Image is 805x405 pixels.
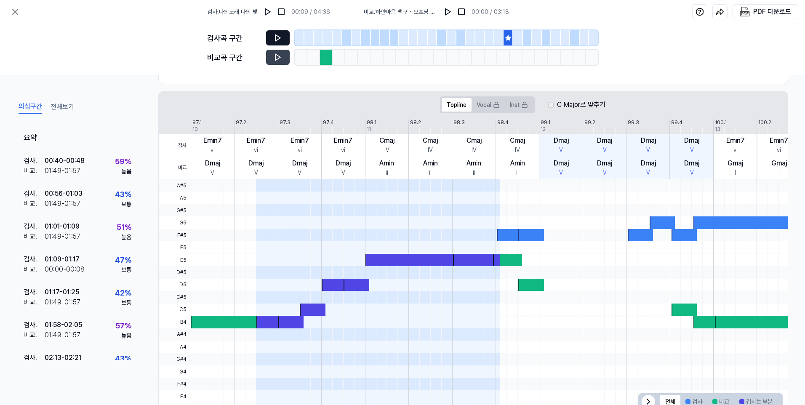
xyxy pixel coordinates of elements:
div: vi [298,146,302,155]
span: F5 [159,241,191,253]
span: 비교 [159,157,191,179]
div: 01:58 - 02:05 [45,320,82,330]
div: Dmaj [597,158,612,168]
div: Emin7 [770,136,788,146]
div: 검사 . [24,221,45,232]
div: 00:09 / 04:36 [291,8,330,16]
div: Amin [510,158,525,168]
div: 검사 . [24,254,45,264]
div: 검사 . [24,189,45,199]
div: 59 % [115,156,131,167]
div: V [690,168,694,177]
div: IV [428,146,433,155]
div: Emin7 [247,136,265,146]
div: 보통 [121,298,131,307]
div: vi [733,146,738,155]
div: 01:49 - 01:57 [45,199,80,209]
div: 98.1 [367,119,376,126]
div: 검사 . [24,353,45,363]
div: 01:01 - 01:09 [45,221,80,232]
div: 01:17 - 01:25 [45,287,79,297]
span: E5 [159,254,191,266]
div: ii [516,168,519,177]
div: V [690,146,694,155]
div: 97.4 [323,119,334,126]
button: 전체보기 [51,100,74,114]
div: Gmaj [771,158,787,168]
div: V [559,168,563,177]
div: Gmaj [728,158,743,168]
div: 01:49 - 01:57 [45,232,80,242]
div: Dmaj [684,158,699,168]
div: 비교 . [24,264,45,274]
div: Amin [379,158,394,168]
div: V [341,168,345,177]
div: 98.4 [497,119,509,126]
div: 00:56 - 01:03 [45,189,83,199]
img: stop [457,8,466,16]
div: 99.4 [671,119,682,126]
div: Emin7 [291,136,309,146]
div: V [211,168,214,177]
span: A#4 [159,328,191,341]
div: 00:00 - 00:08 [45,264,85,274]
div: Emin7 [334,136,352,146]
div: 97.1 [192,119,202,126]
div: 02:13 - 02:21 [45,353,81,363]
div: Dmaj [597,136,612,146]
div: 99.1 [541,119,550,126]
span: D#5 [159,266,191,278]
div: I [735,168,736,177]
div: vi [211,146,215,155]
span: G5 [159,216,191,229]
div: Dmaj [684,136,699,146]
div: 검사 . [24,287,45,297]
div: 요약 [17,126,138,150]
span: 검사 . 나의노래 나의 빛 [207,8,258,16]
div: Amin [423,158,438,168]
div: V [646,168,650,177]
div: 높음 [121,233,131,242]
div: Emin7 [203,136,222,146]
div: Amin [466,158,481,168]
div: 비교 . [24,232,45,242]
div: 43 % [115,189,131,200]
div: Dmaj [336,158,351,168]
div: 42 % [115,287,131,298]
div: 01:09 - 01:17 [45,254,80,264]
div: 높음 [121,331,131,340]
div: 높음 [121,167,131,176]
div: 검사 . [24,156,45,166]
div: Dmaj [292,158,307,168]
div: 비교 . [24,199,45,209]
div: 98.2 [410,119,421,126]
div: IV [384,146,389,155]
div: IV [515,146,520,155]
span: A4 [159,341,191,353]
span: D5 [159,279,191,291]
div: Dmaj [248,158,264,168]
div: 100.2 [758,119,771,126]
div: IV [472,146,477,155]
div: 비교 . [24,297,45,307]
div: 비교 . [24,166,45,176]
img: stop [277,8,285,16]
button: Topline [442,98,472,112]
span: 비교 . 하얀마음 백구 - 오프닝 White Heart Baekgu Opening [364,8,438,16]
img: play [444,8,452,16]
span: G#4 [159,353,191,365]
button: PDF 다운로드 [738,5,793,19]
div: 비교곡 구간 [207,52,261,63]
div: Dmaj [641,158,656,168]
div: V [603,146,607,155]
button: Vocal [472,98,505,112]
div: 00:00 / 03:18 [472,8,509,16]
div: 43 % [115,353,131,364]
div: Cmaj [510,136,525,146]
span: C#5 [159,291,191,303]
div: V [603,168,607,177]
span: F4 [159,390,191,402]
div: 12 [541,125,546,133]
button: 의심구간 [19,100,42,114]
div: 99.3 [628,119,639,126]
